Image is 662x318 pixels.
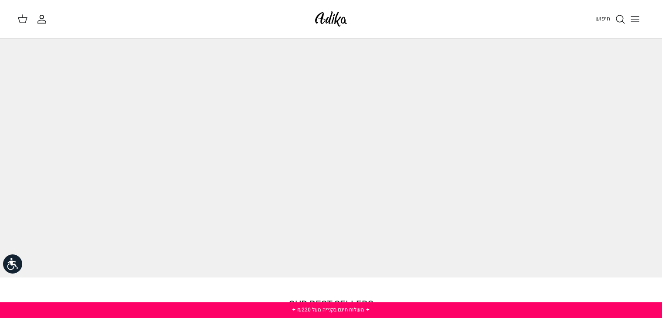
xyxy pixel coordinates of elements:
[313,9,349,29] img: Adika IL
[292,306,370,314] a: ✦ משלוח חינם בקנייה מעל ₪220 ✦
[37,14,50,24] a: החשבון שלי
[625,10,645,29] button: Toggle menu
[595,14,610,23] span: חיפוש
[595,14,625,24] a: חיפוש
